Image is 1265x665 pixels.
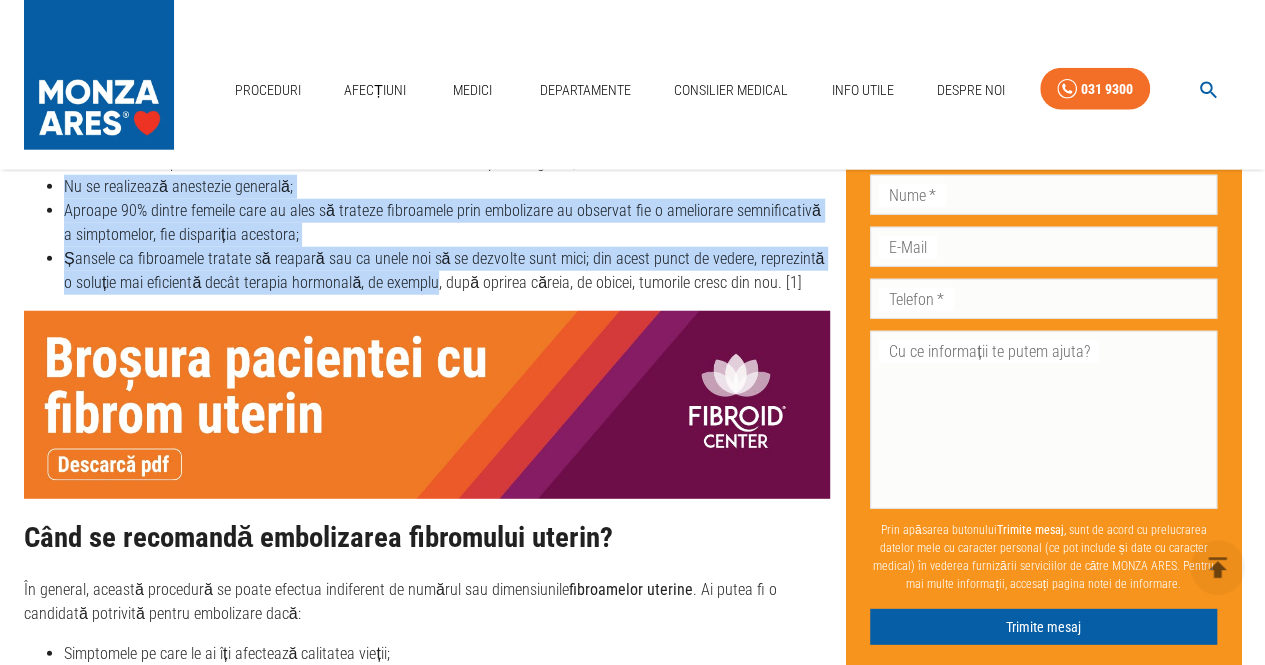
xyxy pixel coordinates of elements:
[441,70,505,111] a: Medici
[336,70,414,111] a: Afecțiuni
[1040,68,1150,111] a: 031 9300
[24,311,830,499] img: Brosura pacientei
[227,70,309,111] a: Proceduri
[929,70,1013,111] a: Despre Noi
[64,199,830,247] li: Aproape 90% dintre femeile care au ales să trateze fibroamele prin embolizare au observat fie o a...
[24,578,830,626] p: În general, această procedură se poate efectua indiferent de numărul sau dimensiunile . Ai putea ...
[1190,540,1245,595] button: delete
[64,175,830,199] li: Nu se realizează anestezie generală;
[24,522,830,554] h2: Când se recomandă embolizarea fibromului uterin?
[569,580,693,599] strong: fibroamelor uterine
[532,70,639,111] a: Departamente
[666,70,796,111] a: Consilier Medical
[64,247,830,295] li: Șansele ca fibroamele tratate să reapară sau ca unele noi să se dezvolte sunt mici; din acest pun...
[870,512,1217,600] p: Prin apăsarea butonului , sunt de acord cu prelucrarea datelor mele cu caracter personal (ce pot ...
[823,70,901,111] a: Info Utile
[870,608,1217,645] button: Trimite mesaj
[996,522,1063,536] b: Trimite mesaj
[1081,77,1133,102] div: 031 9300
